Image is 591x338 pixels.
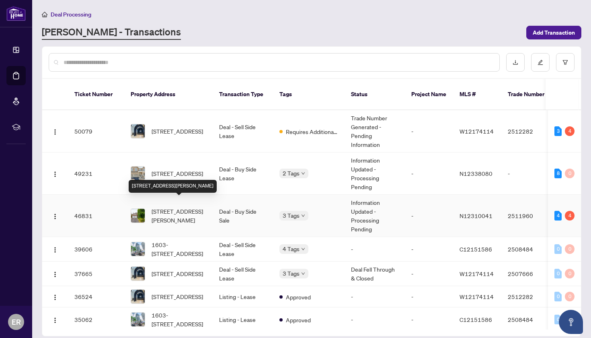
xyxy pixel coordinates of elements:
[213,110,273,153] td: Deal - Sell Side Lease
[52,317,58,324] img: Logo
[68,79,124,110] th: Ticket Number
[526,26,581,39] button: Add Transaction
[301,247,305,251] span: down
[501,237,558,262] td: 2508484
[283,269,300,278] span: 3 Tags
[453,79,501,110] th: MLS #
[405,262,453,286] td: -
[345,237,405,262] td: -
[405,237,453,262] td: -
[565,292,575,301] div: 0
[405,195,453,237] td: -
[345,262,405,286] td: Deal Fell Through & Closed
[405,79,453,110] th: Project Name
[286,315,311,324] span: Approved
[556,53,575,72] button: filter
[501,153,558,195] td: -
[538,60,543,65] span: edit
[52,294,58,301] img: Logo
[49,209,62,222] button: Logo
[131,124,145,138] img: thumbnail-img
[460,128,494,135] span: W12174114
[49,290,62,303] button: Logo
[68,286,124,307] td: 36524
[345,110,405,153] td: Trade Number Generated - Pending Information
[152,169,203,178] span: [STREET_ADDRESS]
[301,214,305,218] span: down
[286,127,338,136] span: Requires Additional Docs
[131,290,145,303] img: thumbnail-img
[554,244,562,254] div: 0
[131,209,145,223] img: thumbnail-img
[506,53,525,72] button: download
[213,153,273,195] td: Deal - Buy Side Lease
[68,307,124,332] td: 35062
[565,211,575,221] div: 4
[49,313,62,326] button: Logo
[565,269,575,278] div: 0
[554,269,562,278] div: 0
[501,110,558,153] td: 2512282
[460,170,492,177] span: N12338080
[49,243,62,256] button: Logo
[501,262,558,286] td: 2507666
[152,127,203,136] span: [STREET_ADDRESS]
[51,11,91,18] span: Deal Processing
[345,307,405,332] td: -
[213,286,273,307] td: Listing - Lease
[554,292,562,301] div: 0
[42,12,47,17] span: home
[345,195,405,237] td: Information Updated - Processing Pending
[52,271,58,278] img: Logo
[405,153,453,195] td: -
[283,169,300,178] span: 2 Tags
[533,26,575,39] span: Add Transaction
[554,169,562,178] div: 8
[129,180,217,193] div: [STREET_ADDRESS][PERSON_NAME]
[501,307,558,332] td: 2508484
[49,167,62,180] button: Logo
[68,153,124,195] td: 49231
[562,60,568,65] span: filter
[283,211,300,220] span: 3 Tags
[131,242,145,256] img: thumbnail-img
[405,307,453,332] td: -
[213,79,273,110] th: Transaction Type
[565,126,575,136] div: 4
[301,272,305,276] span: down
[513,60,518,65] span: download
[152,207,206,225] span: [STREET_ADDRESS][PERSON_NAME]
[283,244,300,253] span: 4 Tags
[124,79,213,110] th: Property Address
[501,286,558,307] td: 2512282
[405,286,453,307] td: -
[213,195,273,237] td: Deal - Buy Side Sale
[12,316,21,328] span: ER
[52,171,58,177] img: Logo
[52,213,58,220] img: Logo
[273,79,345,110] th: Tags
[501,195,558,237] td: 2511960
[68,110,124,153] td: 50079
[213,237,273,262] td: Deal - Sell Side Lease
[6,6,26,21] img: logo
[345,286,405,307] td: -
[152,311,206,328] span: 1603-[STREET_ADDRESS]
[131,167,145,180] img: thumbnail-img
[559,310,583,334] button: Open asap
[131,267,145,280] img: thumbnail-img
[565,244,575,254] div: 0
[460,212,492,219] span: N12310041
[42,25,181,40] a: [PERSON_NAME] - Transactions
[554,211,562,221] div: 4
[213,262,273,286] td: Deal - Sell Side Lease
[460,245,492,253] span: C12151586
[213,307,273,332] td: Listing - Lease
[531,53,550,72] button: edit
[152,292,203,301] span: [STREET_ADDRESS]
[52,247,58,253] img: Logo
[460,293,494,300] span: W12174114
[501,79,558,110] th: Trade Number
[49,125,62,138] button: Logo
[460,316,492,323] span: C12151586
